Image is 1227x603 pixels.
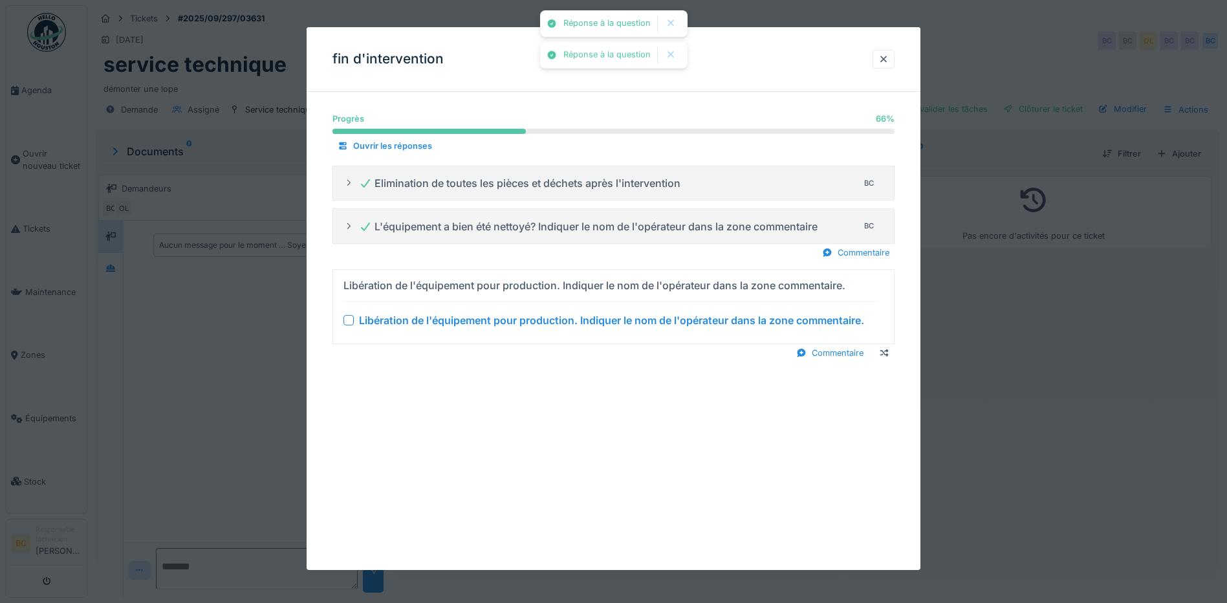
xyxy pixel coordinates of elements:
[338,275,889,338] summary: Libération de l'équipement pour production. Indiquer le nom de l'opérateur dans la zone commentai...
[563,50,651,61] div: Réponse à la question
[343,278,845,293] div: Libération de l'équipement pour production. Indiquer le nom de l'opérateur dans la zone commentaire.
[876,113,895,125] div: 66 %
[860,217,878,236] div: BC
[338,214,889,238] summary: L'équipement a bien été nettoyé? Indiquer le nom de l'opérateur dans la zone commentaireBC
[332,129,895,134] progress: 66 %
[359,312,864,328] div: Libération de l'équipement pour production. Indiquer le nom de l'opérateur dans la zone commentaire.
[359,175,680,191] div: Elimination de toutes les pièces et déchets après l'intervention
[563,18,651,29] div: Réponse à la question
[791,344,869,362] div: Commentaire
[860,174,878,192] div: BC
[332,137,437,155] div: Ouvrir les réponses
[332,113,364,125] div: Progrès
[817,244,895,261] div: Commentaire
[359,219,818,234] div: L'équipement a bien été nettoyé? Indiquer le nom de l'opérateur dans la zone commentaire
[338,171,889,195] summary: Elimination de toutes les pièces et déchets après l'interventionBC
[332,51,444,67] h3: fin d'intervention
